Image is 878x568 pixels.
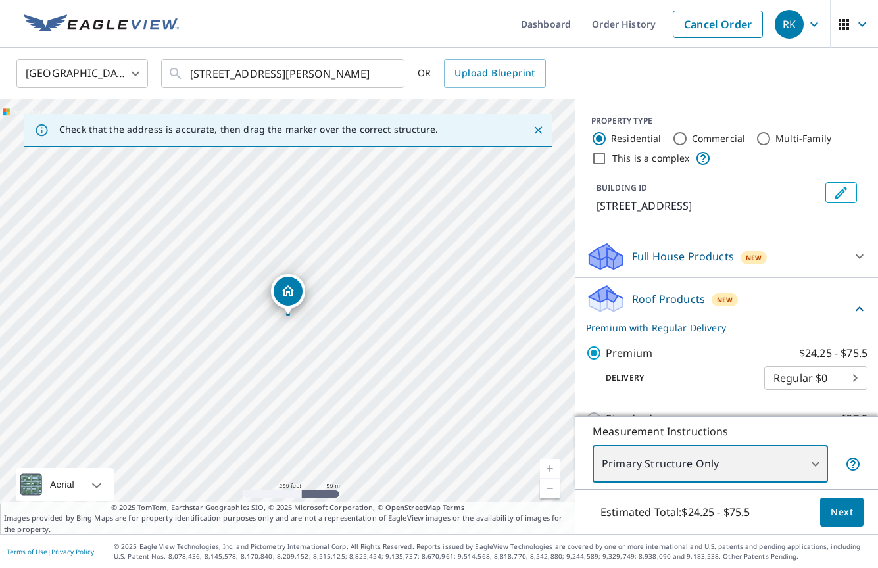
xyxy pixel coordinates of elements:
p: Standard [606,411,652,427]
div: Aerial [16,468,114,501]
span: Your report will include only the primary structure on the property. For example, a detached gara... [845,456,861,472]
p: Check that the address is accurate, then drag the marker over the correct structure. [59,124,438,135]
p: Premium with Regular Delivery [586,321,852,335]
a: Cancel Order [673,11,763,38]
span: Upload Blueprint [454,65,535,82]
div: [GEOGRAPHIC_DATA] [16,55,148,92]
label: Multi-Family [775,132,831,145]
p: Estimated Total: $24.25 - $75.5 [590,498,761,527]
span: New [717,295,733,305]
a: Current Level 17, Zoom Out [540,479,560,498]
a: Terms of Use [7,547,47,556]
p: Full House Products [632,248,734,264]
div: RK [775,10,804,39]
p: [STREET_ADDRESS] [597,198,820,214]
button: Next [820,498,864,527]
p: © 2025 Eagle View Technologies, Inc. and Pictometry International Corp. All Rights Reserved. Repo... [114,542,871,561]
img: EV Logo [24,14,179,34]
input: Search by address or latitude-longitude [190,55,378,92]
span: © 2025 TomTom, Earthstar Geographics SIO, © 2025 Microsoft Corporation, © [111,502,464,513]
div: Regular $0 [764,360,867,396]
div: PROPERTY TYPE [591,115,862,127]
p: Premium [606,345,652,361]
p: $24.25 - $75.5 [799,345,867,361]
a: OpenStreetMap [385,502,441,512]
a: Terms [443,502,464,512]
div: Primary Structure Only [593,446,828,483]
p: Measurement Instructions [593,423,861,439]
div: Aerial [46,468,78,501]
label: This is a complex [612,152,690,165]
div: Roof ProductsNewPremium with Regular Delivery [586,283,867,335]
button: Edit building 1 [825,182,857,203]
div: Full House ProductsNew [586,241,867,272]
label: Residential [611,132,662,145]
p: | [7,548,94,556]
p: $27.5 [841,411,867,427]
div: Dropped pin, building 1, Residential property, 11578 Westwood Rd Alden, NY 14004 [271,274,305,315]
div: OR [418,59,546,88]
a: Privacy Policy [51,547,94,556]
p: Roof Products [632,291,705,307]
p: BUILDING ID [597,182,647,193]
p: Delivery [586,372,764,384]
a: Current Level 17, Zoom In [540,459,560,479]
span: Next [831,504,853,521]
a: Upload Blueprint [444,59,545,88]
span: New [746,252,762,263]
button: Close [529,122,547,139]
label: Commercial [692,132,746,145]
